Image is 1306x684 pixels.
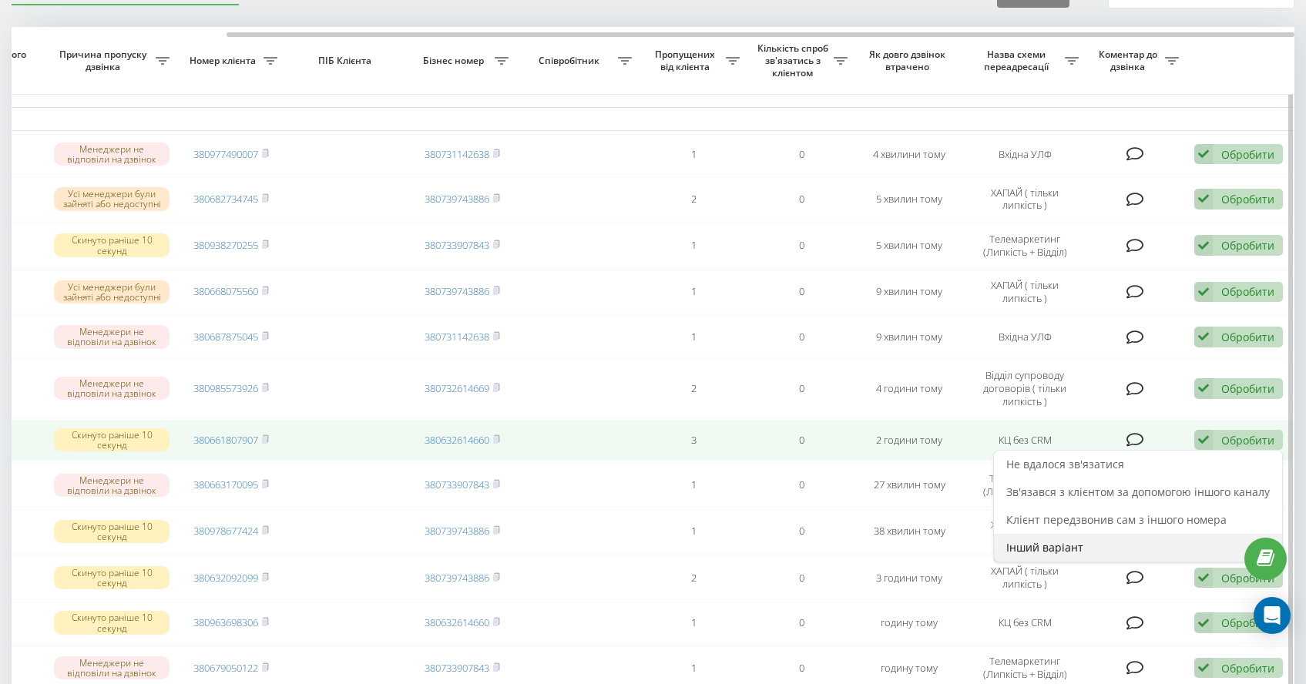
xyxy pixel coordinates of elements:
[193,147,258,161] a: 380977490007
[298,55,395,67] span: ПІБ Клієнта
[1221,661,1274,676] div: Обробити
[963,602,1086,643] td: КЦ без CRM
[640,360,747,417] td: 2
[640,270,747,313] td: 1
[54,428,170,451] div: Скинуто раніше 10 секунд
[1221,238,1274,253] div: Обробити
[868,49,951,72] span: Як довго дзвінок втрачено
[747,317,855,357] td: 0
[425,661,489,675] a: 380733907843
[1221,330,1274,344] div: Обробити
[193,284,258,298] a: 380668075560
[855,270,963,313] td: 9 хвилин тому
[193,478,258,491] a: 380663170095
[425,524,489,538] a: 380739743886
[1221,433,1274,448] div: Обробити
[425,615,489,629] a: 380632614660
[54,377,170,400] div: Менеджери не відповіли на дзвінок
[963,420,1086,461] td: КЦ без CRM
[747,270,855,313] td: 0
[747,602,855,643] td: 0
[747,420,855,461] td: 0
[640,317,747,357] td: 1
[1221,192,1274,206] div: Обробити
[855,224,963,267] td: 5 хвилин тому
[1006,540,1083,555] span: Інший варіант
[640,420,747,461] td: 3
[193,433,258,447] a: 380661807907
[54,233,170,256] div: Скинуто раніше 10 секунд
[640,134,747,175] td: 1
[747,556,855,599] td: 0
[54,474,170,497] div: Менеджери не відповіли на дзвінок
[185,55,264,67] span: Номер клієнта
[963,556,1086,599] td: ХАПАЙ ( тільки липкість )
[193,381,258,395] a: 380985573926
[1006,512,1227,527] span: Клієнт передзвонив сам з іншого номера
[963,177,1086,220] td: ХАПАЙ ( тільки липкість )
[193,615,258,629] a: 380963698306
[755,42,834,79] span: Кількість спроб зв'язатись з клієнтом
[54,325,170,348] div: Менеджери не відповіли на дзвінок
[193,330,258,344] a: 380687875045
[425,238,489,252] a: 380733907843
[640,602,747,643] td: 1
[855,177,963,220] td: 5 хвилин тому
[193,192,258,206] a: 380682734745
[855,464,963,507] td: 27 хвилин тому
[1094,49,1165,72] span: Коментар до дзвінка
[54,187,170,210] div: Усі менеджери були зайняті або недоступні
[747,134,855,175] td: 0
[425,192,489,206] a: 380739743886
[1006,457,1124,471] span: Не вдалося зв'язатися
[640,464,747,507] td: 1
[640,556,747,599] td: 2
[647,49,726,72] span: Пропущених від клієнта
[747,510,855,553] td: 0
[1221,615,1274,630] div: Обробити
[971,49,1065,72] span: Назва схеми переадресації
[425,478,489,491] a: 380733907843
[1221,284,1274,299] div: Обробити
[54,520,170,543] div: Скинуто раніше 10 секунд
[640,177,747,220] td: 2
[747,360,855,417] td: 0
[855,420,963,461] td: 2 години тому
[855,556,963,599] td: 3 години тому
[747,177,855,220] td: 0
[963,510,1086,553] td: ХАПАЙ ( тільки липкість )
[54,566,170,589] div: Скинуто раніше 10 секунд
[1254,597,1291,634] div: Open Intercom Messenger
[963,360,1086,417] td: Відділ супроводу договорів ( тільки липкість )
[1006,484,1270,499] span: Зв'язався з клієнтом за допомогою іншого каналу
[855,602,963,643] td: годину тому
[640,224,747,267] td: 1
[855,134,963,175] td: 4 хвилини тому
[963,464,1086,507] td: Телемаркетинг (Липкість + Відділ)
[855,317,963,357] td: 9 хвилин тому
[1221,571,1274,585] div: Обробити
[747,224,855,267] td: 0
[855,510,963,553] td: 38 хвилин тому
[747,464,855,507] td: 0
[54,142,170,166] div: Менеджери не відповіли на дзвінок
[193,571,258,585] a: 380632092099
[416,55,495,67] span: Бізнес номер
[425,381,489,395] a: 380732614669
[193,524,258,538] a: 380978677424
[425,147,489,161] a: 380731142638
[193,238,258,252] a: 380938270255
[855,360,963,417] td: 4 години тому
[425,284,489,298] a: 380739743886
[425,330,489,344] a: 380731142638
[425,433,489,447] a: 380632614660
[963,270,1086,313] td: ХАПАЙ ( тільки липкість )
[54,656,170,679] div: Менеджери не відповіли на дзвінок
[963,224,1086,267] td: Телемаркетинг (Липкість + Відділ)
[54,49,156,72] span: Причина пропуску дзвінка
[425,571,489,585] a: 380739743886
[1221,147,1274,162] div: Обробити
[54,611,170,634] div: Скинуто раніше 10 секунд
[193,661,258,675] a: 380679050122
[640,510,747,553] td: 1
